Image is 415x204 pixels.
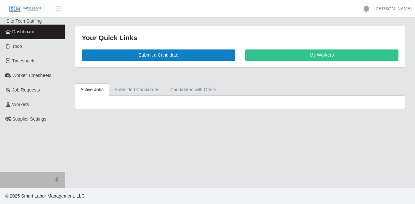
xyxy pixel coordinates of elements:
img: SLM Logo [9,5,41,13]
a: Active Jobs [75,83,109,96]
div: Your Quick Links [82,33,398,43]
span: Timesheets [12,58,36,63]
a: Submitted Candidates [109,83,165,96]
span: Site Tech Staffing [6,18,41,24]
span: Supplier Settings [12,116,47,122]
span: © 2025 Smart Labor Management, LLC [5,193,85,199]
a: Submit a Candidate [82,49,235,61]
a: Candidates with Offers [165,83,221,96]
span: Dashboard [12,29,35,34]
a: My Workers [245,49,399,61]
span: Job Requests [12,87,40,92]
span: Worker Timesheets [12,73,51,78]
a: [PERSON_NAME] [374,5,412,12]
span: Workers [12,102,29,107]
span: Todo [12,44,22,49]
